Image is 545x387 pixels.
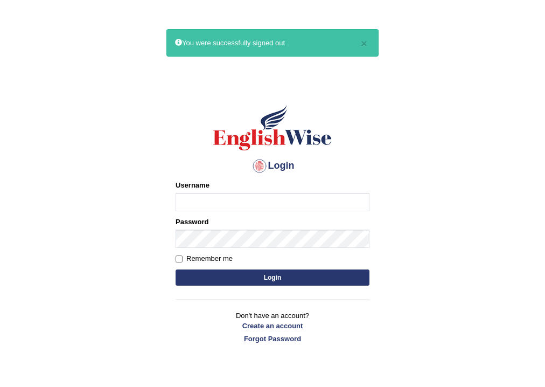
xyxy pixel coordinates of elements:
a: Forgot Password [176,334,369,344]
h4: Login [176,157,369,175]
div: You were successfully signed out [166,29,379,57]
button: × [361,38,367,49]
a: Create an account [176,321,369,331]
label: Username [176,180,209,190]
label: Remember me [176,253,233,264]
input: Remember me [176,255,183,262]
button: Login [176,269,369,286]
img: Logo of English Wise sign in for intelligent practice with AI [211,103,334,152]
label: Password [176,217,208,227]
p: Don't have an account? [176,310,369,344]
